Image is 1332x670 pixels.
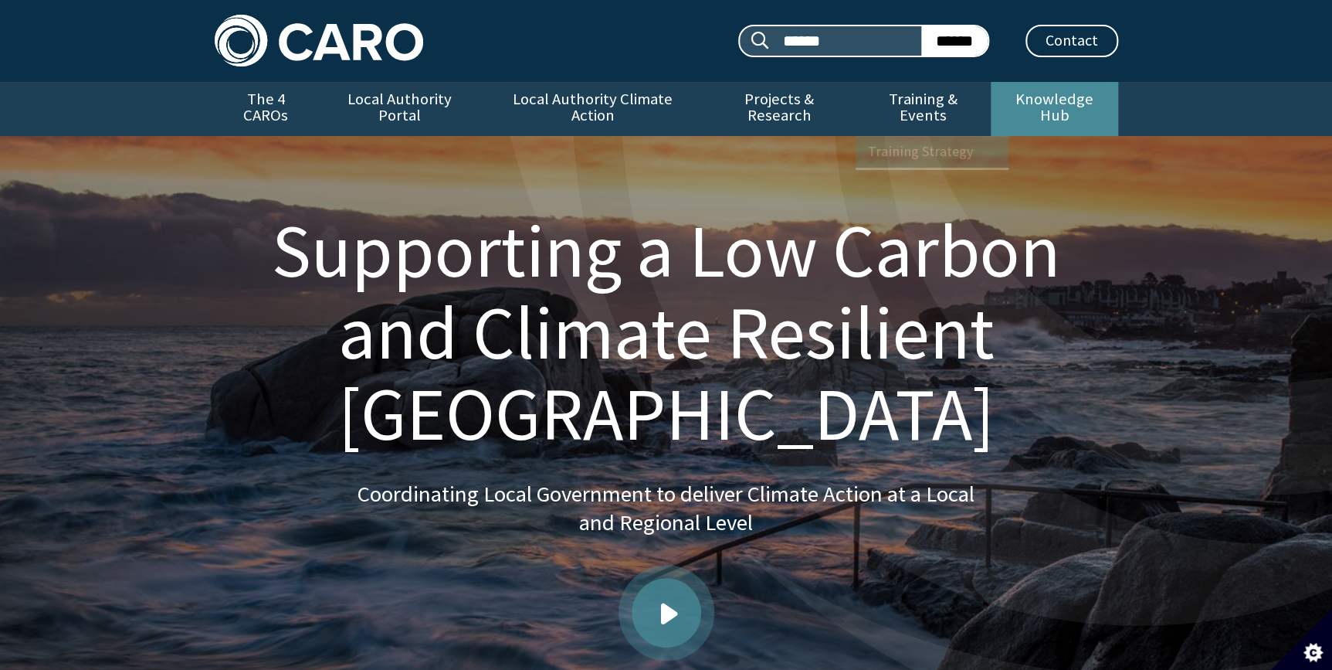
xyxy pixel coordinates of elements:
a: Calendar of Events [856,168,1008,199]
img: Caro logo [215,15,423,66]
a: Local Authority Climate Action [483,82,703,136]
a: Training Strategy [856,137,1008,168]
a: Play video [632,578,701,648]
a: Contact [1025,25,1118,57]
a: Knowledge Hub [991,82,1117,136]
button: Set cookie preferences [1270,608,1332,670]
h1: Supporting a Low Carbon and Climate Resilient [GEOGRAPHIC_DATA] [233,210,1100,455]
a: Training & Events [856,82,991,136]
p: Coordinating Local Government to deliver Climate Action at a Local and Regional Level [358,480,975,538]
a: Projects & Research [703,82,856,136]
a: Local Authority Portal [317,82,483,136]
a: The 4 CAROs [215,82,317,136]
